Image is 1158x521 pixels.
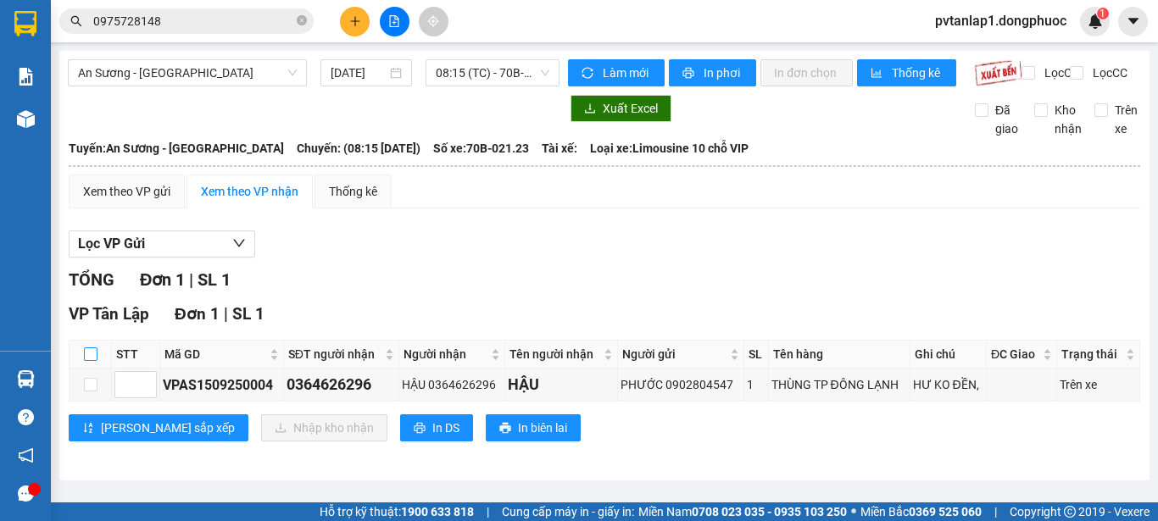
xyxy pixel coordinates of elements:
button: Lọc VP Gửi [69,230,255,258]
div: Thống kê [329,182,377,201]
span: 08:15 (TC) - 70B-021.23 [436,60,549,86]
span: [PERSON_NAME] sắp xếp [101,418,235,437]
div: THÙNG TP ĐÔNG LẠNH [771,375,907,394]
span: Tài xế: [542,139,577,158]
img: 9k= [974,59,1022,86]
span: Xuất Excel [603,99,658,118]
div: 0364626296 [287,373,396,396]
span: 07:22:31 [DATE] [37,123,103,133]
img: warehouse-icon [17,110,35,128]
span: Cung cấp máy in - giấy in: [502,502,634,521]
span: Trạng thái [1061,345,1122,363]
button: aim [419,7,448,36]
span: copyright [1064,506,1076,518]
button: printerIn DS [400,414,473,441]
span: file-add [388,15,400,27]
button: syncLàm mới [568,59,665,86]
input: 15/09/2025 [331,64,387,82]
span: download [584,103,596,116]
img: solution-icon [17,68,35,86]
div: Trên xe [1060,375,1137,394]
input: Tìm tên, số ĐT hoặc mã đơn [93,12,293,30]
span: Mã GD [164,345,266,363]
span: Làm mới [603,64,651,82]
span: caret-down [1126,14,1141,29]
sup: 1 [1097,8,1109,19]
span: Đơn 1 [175,304,220,324]
span: Hỗ trợ kỹ thuật: [320,502,474,521]
span: Thống kê [892,64,943,82]
span: TỔNG [69,269,114,290]
span: SL 1 [198,269,231,290]
button: printerIn biên lai [486,414,581,441]
span: printer [499,422,511,435]
td: 0364626296 [284,369,399,402]
span: Người nhận [404,345,487,363]
span: close-circle [297,14,307,30]
span: Người gửi [622,345,727,363]
div: HƯ KO ĐỀN, [913,375,983,394]
button: bar-chartThống kê [857,59,956,86]
span: In ngày: [5,123,103,133]
button: file-add [380,7,409,36]
span: Bến xe [GEOGRAPHIC_DATA] [134,27,228,48]
div: Xem theo VP nhận [201,182,298,201]
span: In biên lai [518,418,567,437]
span: VP Tân Lập [69,304,149,324]
strong: ĐỒNG PHƯỚC [134,9,232,24]
div: VPAS1509250004 [163,374,281,396]
span: Loại xe: Limousine 10 chỗ VIP [590,139,749,158]
img: logo-vxr [14,11,36,36]
div: PHƯỚC 0902804547 [621,375,741,394]
span: search [70,15,82,27]
span: | [994,502,997,521]
span: Chuyến: (08:15 [DATE]) [297,139,420,158]
span: ĐC Giao [991,345,1039,363]
span: VPTL1509250001 [85,108,176,120]
span: Miền Nam [638,502,847,521]
td: HẬU [505,369,618,402]
span: | [224,304,228,324]
th: SL [744,341,769,369]
span: question-circle [18,409,34,425]
span: Hotline: 19001152 [134,75,208,86]
button: printerIn phơi [669,59,756,86]
span: bar-chart [871,67,885,80]
span: Tên người nhận [509,345,600,363]
button: downloadNhập kho nhận [261,414,387,441]
span: printer [682,67,697,80]
button: In đơn chọn [760,59,853,86]
img: logo [6,10,81,85]
span: SL 1 [232,304,264,324]
span: SĐT người nhận [288,345,381,363]
span: | [487,502,489,521]
div: 1 [747,375,766,394]
span: 1 [1100,8,1105,19]
span: Kho nhận [1048,101,1088,138]
span: An Sương - Tân Biên [78,60,297,86]
span: ----------------------------------------- [46,91,208,105]
span: ⚪️ [851,508,856,515]
span: 01 Võ Văn Truyện, KP.1, Phường 2 [134,51,233,72]
span: sort-ascending [82,422,94,435]
button: plus [340,7,370,36]
span: close-circle [297,15,307,25]
div: HẬU [508,373,615,396]
button: sort-ascending[PERSON_NAME] sắp xếp [69,414,248,441]
span: message [18,485,34,502]
span: down [232,236,246,250]
span: In phơi [704,64,743,82]
div: Xem theo VP gửi [83,182,170,201]
button: downloadXuất Excel [571,95,671,122]
strong: 0369 525 060 [909,505,982,518]
span: Số xe: 70B-021.23 [433,139,529,158]
span: | [189,269,193,290]
b: Tuyến: An Sương - [GEOGRAPHIC_DATA] [69,141,284,155]
span: Đã giao [988,101,1025,138]
span: Lọc CC [1086,64,1130,82]
th: Ghi chú [910,341,987,369]
button: caret-down [1118,7,1148,36]
th: STT [112,341,160,369]
span: Đơn 1 [140,269,185,290]
span: printer [414,422,426,435]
